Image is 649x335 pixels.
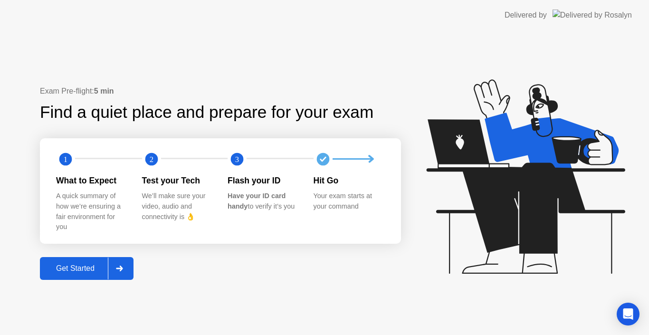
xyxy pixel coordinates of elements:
div: Delivered by [505,10,547,21]
img: Delivered by Rosalyn [553,10,632,20]
div: Flash your ID [228,174,298,187]
button: Get Started [40,257,134,280]
div: Hit Go [314,174,384,187]
b: 5 min [94,87,114,95]
div: Get Started [43,264,108,273]
div: to verify it’s you [228,191,298,211]
text: 2 [149,155,153,164]
text: 3 [235,155,239,164]
div: We’ll make sure your video, audio and connectivity is 👌 [142,191,213,222]
div: A quick summary of how we’re ensuring a fair environment for you [56,191,127,232]
b: Have your ID card handy [228,192,286,210]
div: Exam Pre-flight: [40,86,401,97]
text: 1 [64,155,67,164]
div: Find a quiet place and prepare for your exam [40,100,375,125]
div: Open Intercom Messenger [617,303,639,325]
div: Your exam starts at your command [314,191,384,211]
div: Test your Tech [142,174,213,187]
div: What to Expect [56,174,127,187]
